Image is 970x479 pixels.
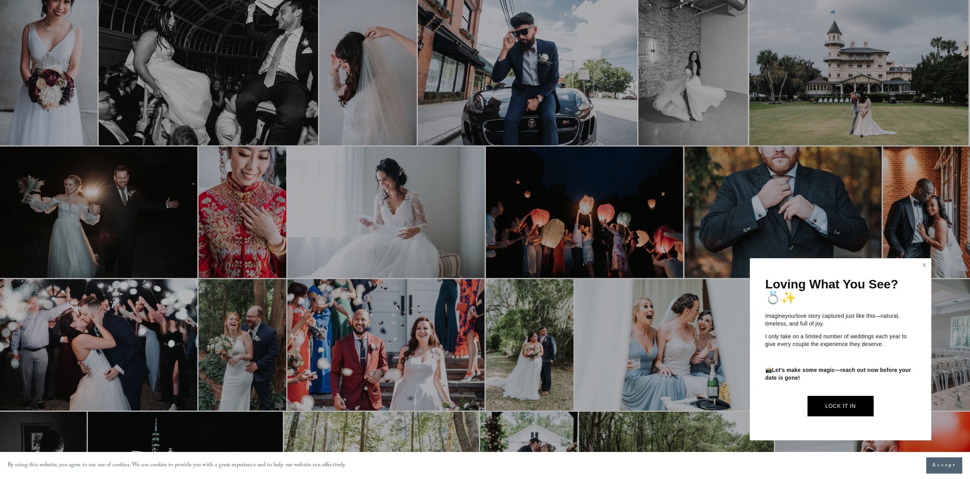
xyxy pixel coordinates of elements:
[932,462,956,469] span: Accept
[765,367,913,381] strong: Let’s make some magic—reach out now before your date is gone!
[807,396,874,416] a: Lock It In
[765,278,916,305] h1: Loving What You See? 💍✨
[785,313,796,319] em: your
[926,457,962,474] button: Accept
[765,366,916,382] p: 📸
[765,312,916,327] p: Imagine love story captured just like this—natural, timeless, and full of joy.
[8,460,346,471] p: By using this website, you agree to our use of cookies. We use cookies to provide you with a grea...
[919,259,930,272] a: Close
[765,333,916,348] p: I only take on a limited number of weddings each year to give every couple the experience they de...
